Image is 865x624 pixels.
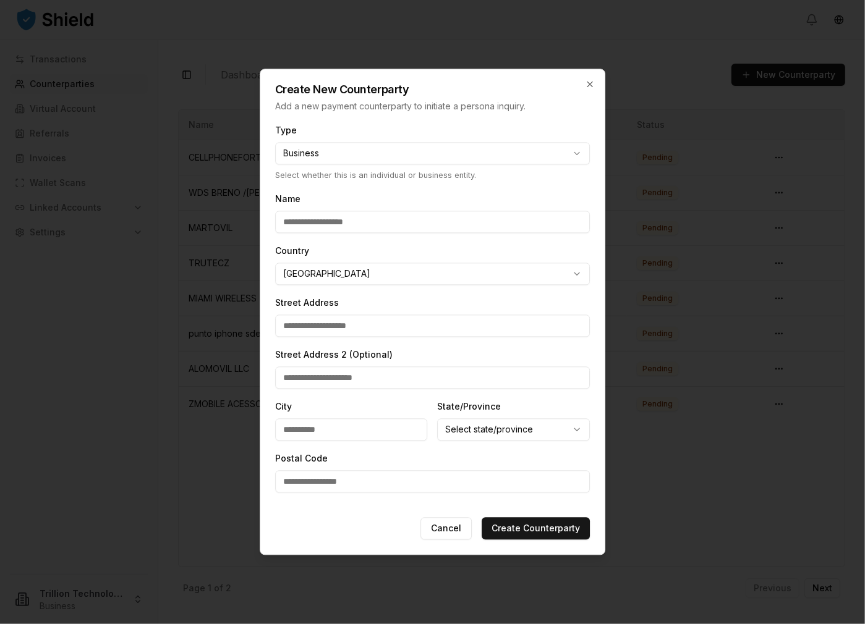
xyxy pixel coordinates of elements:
[275,402,292,412] label: City
[275,169,590,181] p: Select whether this is an individual or business entity.
[482,518,590,540] button: Create Counterparty
[275,350,393,360] label: Street Address 2 (Optional)
[275,298,339,308] label: Street Address
[275,84,590,95] h2: Create New Counterparty
[275,125,297,135] label: Type
[420,518,472,540] button: Cancel
[275,246,309,256] label: Country
[275,194,300,204] label: Name
[438,402,501,412] label: State/Province
[275,100,590,112] p: Add a new payment counterparty to initiate a persona inquiry.
[275,453,328,464] label: Postal Code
